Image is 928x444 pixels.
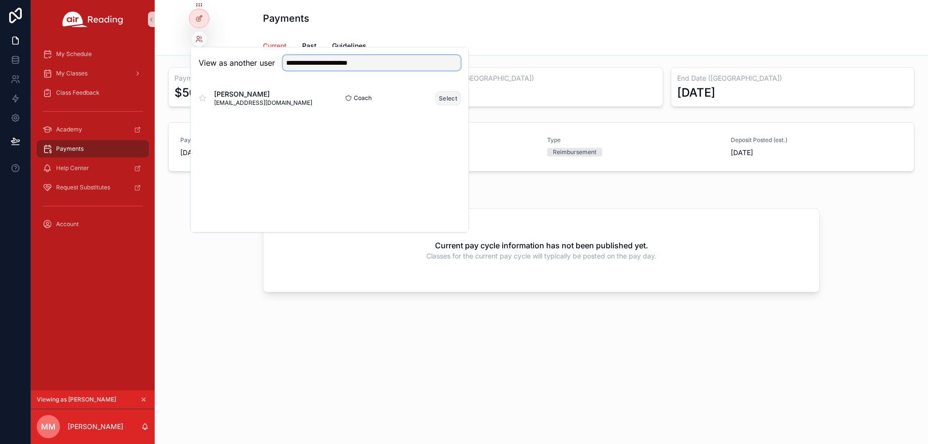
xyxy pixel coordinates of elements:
[426,251,656,261] span: Classes for the current pay cycle will typically be posted on the pay day.
[302,41,317,51] span: Past
[62,12,123,27] img: App logo
[37,159,149,177] a: Help Center
[56,89,100,97] span: Class Feedback
[332,41,366,51] span: Guidelines
[56,50,92,58] span: My Schedule
[37,140,149,158] a: Payments
[56,126,82,133] span: Academy
[68,422,123,431] p: [PERSON_NAME]
[56,184,110,191] span: Request Substitutes
[426,73,657,83] h3: Start Date ([GEOGRAPHIC_DATA])
[263,41,287,51] span: Current
[263,37,287,56] a: Current
[37,215,149,233] a: Account
[302,37,317,57] a: Past
[37,65,149,82] a: My Classes
[199,57,275,69] h2: View as another user
[174,73,406,83] h3: Payment Amount
[332,37,366,57] a: Guidelines
[37,396,116,403] span: Viewing as [PERSON_NAME]
[435,240,648,251] h2: Current pay cycle information has not been published yet.
[677,73,908,83] h3: End Date ([GEOGRAPHIC_DATA])
[37,84,149,101] a: Class Feedback
[41,421,56,432] span: MM
[37,45,149,63] a: My Schedule
[435,91,461,105] button: Select
[731,148,903,158] span: [DATE]
[174,85,197,100] div: $50
[56,220,79,228] span: Account
[31,39,155,245] div: scrollable content
[214,89,312,99] span: [PERSON_NAME]
[354,94,372,102] span: Coach
[731,136,903,144] span: Deposit Posted (est.)
[677,85,715,100] div: [DATE]
[214,99,312,107] span: [EMAIL_ADDRESS][DOMAIN_NAME]
[56,164,89,172] span: Help Center
[180,136,352,144] span: Pay Date
[37,121,149,138] a: Academy
[56,70,87,77] span: My Classes
[553,148,596,157] div: Reimbursement
[180,148,352,158] span: [DATE]
[263,12,309,25] h1: Payments
[37,179,149,196] a: Request Substitutes
[547,136,719,144] span: Type
[56,145,84,153] span: Payments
